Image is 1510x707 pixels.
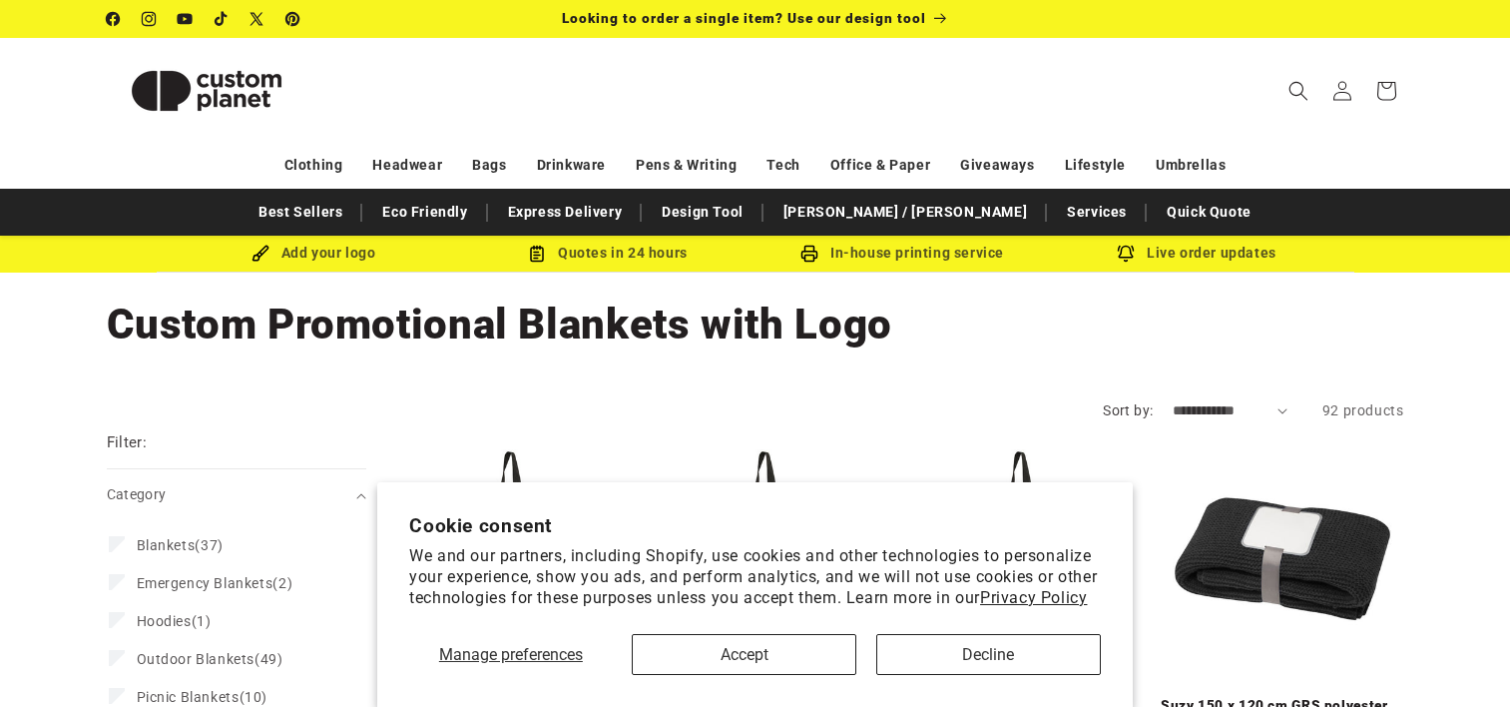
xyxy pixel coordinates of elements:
[137,574,293,592] span: (2)
[960,148,1034,183] a: Giveaways
[461,241,755,266] div: Quotes in 24 hours
[755,241,1050,266] div: In-house printing service
[167,241,461,266] div: Add your logo
[1057,195,1137,230] a: Services
[439,645,583,664] span: Manage preferences
[498,195,633,230] a: Express Delivery
[528,245,546,263] img: Order Updates Icon
[773,195,1037,230] a: [PERSON_NAME] / [PERSON_NAME]
[1050,241,1344,266] div: Live order updates
[800,245,818,263] img: In-house printing
[107,431,148,454] h2: Filter:
[1322,402,1404,418] span: 92 products
[249,195,352,230] a: Best Sellers
[636,148,737,183] a: Pens & Writing
[409,514,1101,537] h2: Cookie consent
[876,634,1101,675] button: Decline
[99,38,313,143] a: Custom Planet
[372,148,442,183] a: Headwear
[830,148,930,183] a: Office & Paper
[137,613,192,629] span: Hoodies
[284,148,343,183] a: Clothing
[137,689,240,705] span: Picnic Blankets
[1117,245,1135,263] img: Order updates
[107,298,1404,352] h1: Custom Promotional Blankets with Logo
[372,195,477,230] a: Eco Friendly
[472,148,506,183] a: Bags
[409,546,1101,608] p: We and our partners, including Shopify, use cookies and other technologies to personalize your ex...
[137,536,224,554] span: (37)
[137,651,255,667] span: Outdoor Blankets
[1103,402,1153,418] label: Sort by:
[137,650,283,668] span: (49)
[766,148,799,183] a: Tech
[1276,69,1320,113] summary: Search
[137,537,196,553] span: Blankets
[137,612,212,630] span: (1)
[1156,148,1226,183] a: Umbrellas
[562,10,926,26] span: Looking to order a single item? Use our design tool
[1065,148,1126,183] a: Lifestyle
[537,148,606,183] a: Drinkware
[980,588,1087,607] a: Privacy Policy
[1157,195,1261,230] a: Quick Quote
[252,245,269,263] img: Brush Icon
[107,46,306,136] img: Custom Planet
[409,634,612,675] button: Manage preferences
[107,486,167,502] span: Category
[632,634,856,675] button: Accept
[652,195,754,230] a: Design Tool
[107,469,366,520] summary: Category (0 selected)
[137,688,267,706] span: (10)
[137,575,273,591] span: Emergency Blankets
